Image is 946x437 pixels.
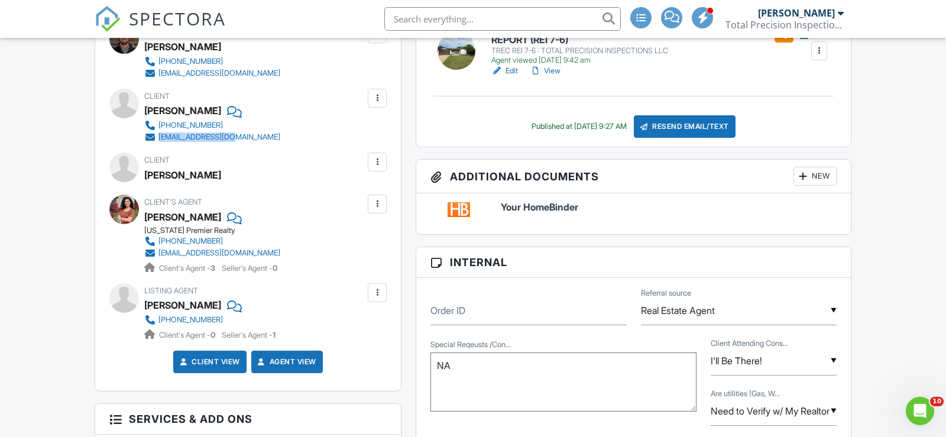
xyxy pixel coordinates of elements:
div: [PHONE_NUMBER] [158,315,223,325]
a: View [530,65,561,77]
span: Client's Agent - [159,264,217,273]
div: [PERSON_NAME] [144,38,221,56]
span: Seller's Agent - [222,264,277,273]
strong: 1 [273,331,276,339]
a: SPECTORA [95,16,226,41]
label: Client Attending Consult Following Inspection or Client Would Like Remote Consultation Following? [711,338,788,349]
label: Referral source [641,288,691,299]
span: Client [144,156,170,164]
img: The Best Home Inspection Software - Spectora [95,6,121,32]
input: Search everything... [384,7,621,31]
label: Special Reqeusts /Concerns /Areas of Extra Focus? If no, type "NA" [430,339,511,349]
strong: 0 [210,331,215,339]
a: Edit [491,65,518,77]
h3: Internal [416,247,851,278]
div: [PERSON_NAME] [144,166,221,184]
textarea: Special Reqeusts /Concerns /Areas of Extra Focus? If no, type "NA" [430,352,696,412]
div: Published at [DATE] 9:27 AM [532,122,627,131]
div: [EMAIL_ADDRESS][DOMAIN_NAME] [158,132,280,142]
img: homebinder-01ee79ab6597d7457983ebac235b49a047b0a9616a008fb4a345000b08f3b69e.png [448,202,470,217]
div: [EMAIL_ADDRESS][DOMAIN_NAME] [158,248,280,258]
h3: Services & Add ons [95,404,401,435]
a: TOTAL PRECISION INSPECTIONS LLC : HOME INSPECTION REPORT (REI 7-6) TREC REI 7-6 : TOTAL PRECISION... [491,24,810,65]
div: TREC REI 7-6 : TOTAL PRECISION INSPECTIONS LLC [491,46,810,56]
a: Your HomeBinder [501,202,837,213]
label: Order ID [430,304,465,317]
h6: TOTAL PRECISION INSPECTIONS LLC : HOME INSPECTION REPORT (REI 7-6) [491,24,810,45]
a: Client View [177,356,240,368]
a: [PHONE_NUMBER] [144,314,266,326]
div: Total Precision Inspections LLC [725,19,844,31]
a: [EMAIL_ADDRESS][DOMAIN_NAME] [144,247,280,259]
span: SPECTORA [129,6,226,31]
span: 10 [930,397,944,406]
iframe: Intercom live chat [906,397,934,425]
a: [PHONE_NUMBER] [144,119,280,131]
span: Client's Agent [144,198,202,206]
span: Client's Agent - [159,331,217,339]
span: Client [144,92,170,101]
div: [PERSON_NAME] [144,102,221,119]
a: [PHONE_NUMBER] [144,56,280,67]
div: [PHONE_NUMBER] [158,121,223,130]
a: [EMAIL_ADDRESS][DOMAIN_NAME] [144,131,280,143]
div: [PHONE_NUMBER] [158,237,223,246]
a: [EMAIL_ADDRESS][DOMAIN_NAME] [144,67,280,79]
h3: Additional Documents [416,160,851,193]
a: Agent View [255,356,316,368]
div: [PHONE_NUMBER] [158,57,223,66]
label: Are utilities (Gas, Water, Electric) on and ready for inspection? [711,389,780,399]
div: New [793,167,837,186]
div: [PERSON_NAME] [758,7,835,19]
div: Resend Email/Text [634,115,736,138]
a: [PERSON_NAME] [144,296,221,314]
a: [PERSON_NAME] [144,208,221,226]
a: [PHONE_NUMBER] [144,235,280,247]
span: Listing Agent [144,286,198,295]
div: Agent viewed [DATE] 9:42 am [491,56,810,65]
strong: 3 [210,264,215,273]
div: [EMAIL_ADDRESS][DOMAIN_NAME] [158,69,280,78]
div: [US_STATE] Premier Realty [144,226,290,235]
span: Seller's Agent - [222,331,276,339]
strong: 0 [273,264,277,273]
